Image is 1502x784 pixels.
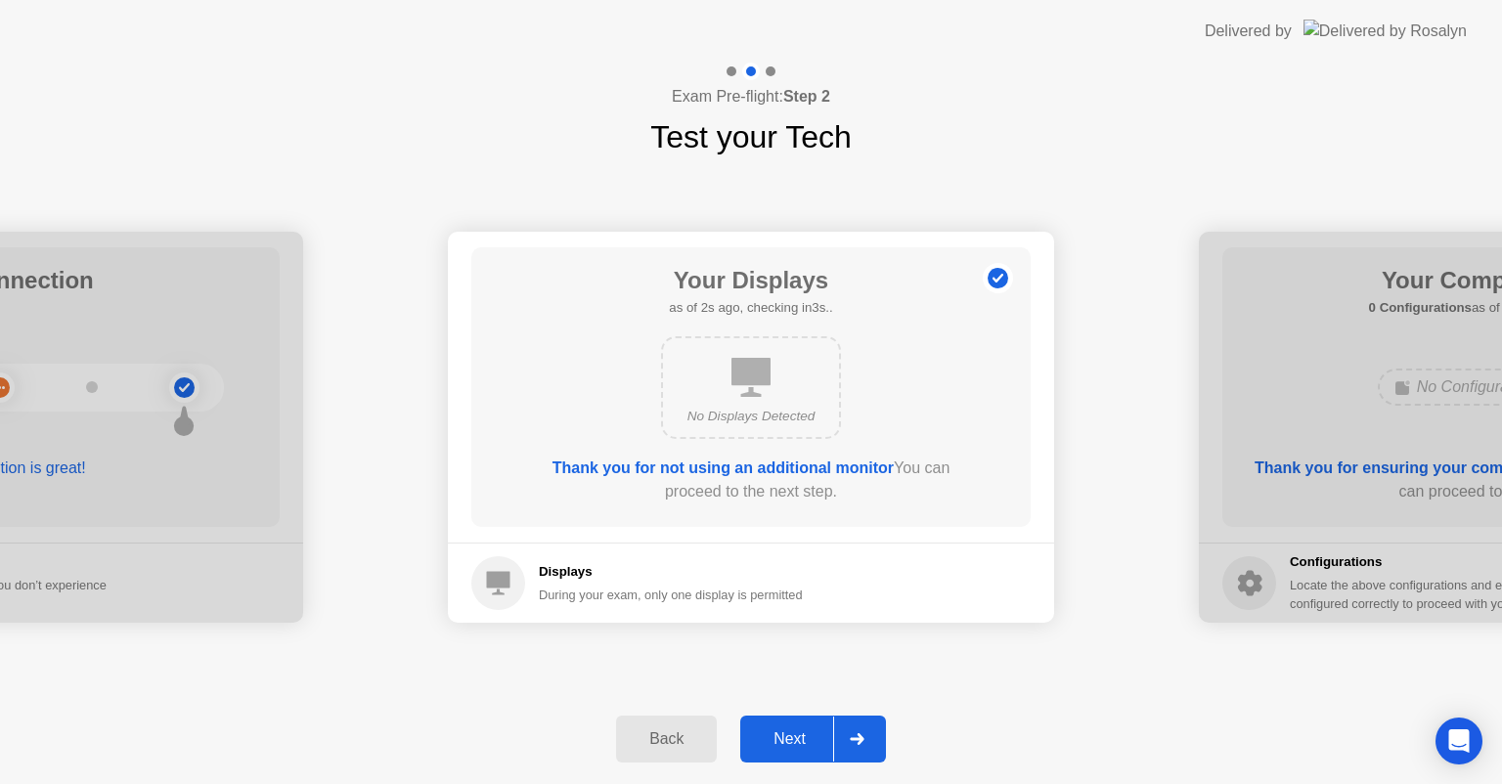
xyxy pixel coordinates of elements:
button: Next [740,716,886,762]
button: Back [616,716,717,762]
div: During your exam, only one display is permitted [539,586,803,604]
h1: Test your Tech [650,113,852,160]
img: Delivered by Rosalyn [1303,20,1467,42]
h5: Displays [539,562,803,582]
h5: as of 2s ago, checking in3s.. [669,298,832,318]
h1: Your Displays [669,263,832,298]
b: Thank you for not using an additional monitor [552,459,894,476]
div: Next [746,730,833,748]
div: Open Intercom Messenger [1436,718,1482,764]
div: No Displays Detected [679,407,823,426]
div: Back [622,730,711,748]
b: Step 2 [783,88,830,105]
h4: Exam Pre-flight: [672,85,830,109]
div: You can proceed to the next step. [527,457,975,503]
div: Delivered by [1205,20,1292,43]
